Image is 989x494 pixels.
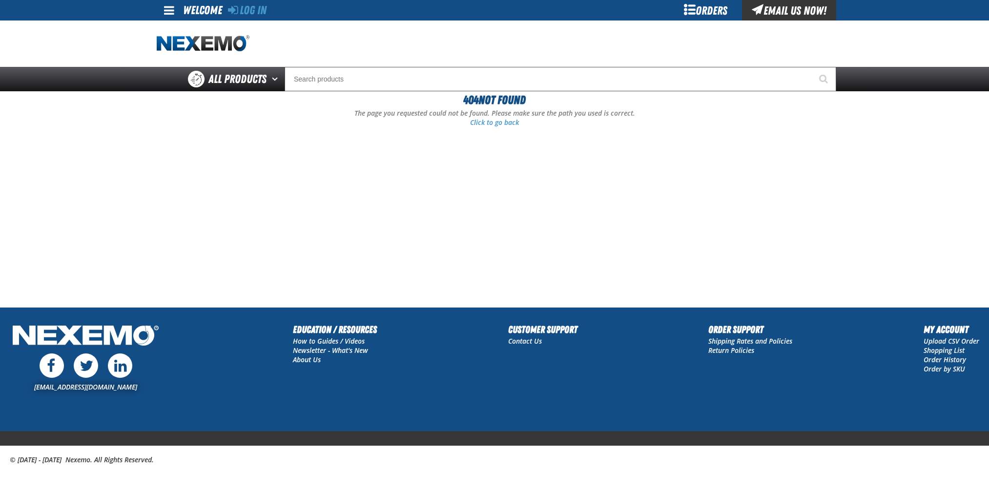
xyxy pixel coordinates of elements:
[708,322,792,337] h2: Order Support
[508,336,542,346] a: Contact Us
[10,322,162,351] img: Nexemo Logo
[924,322,979,337] h2: My Account
[508,322,577,337] h2: Customer Support
[157,91,832,109] h1: Not Found
[293,346,368,355] a: Newsletter - What's New
[157,35,249,52] a: Home
[34,382,137,391] a: [EMAIL_ADDRESS][DOMAIN_NAME]
[812,67,836,91] button: Start Searching
[293,322,377,337] h2: Education / Resources
[708,346,754,355] a: Return Policies
[268,67,285,91] button: Open All Products pages
[708,336,792,346] a: Shipping Rates and Policies
[463,93,478,107] span: 404
[924,364,965,373] a: Order by SKU
[285,67,836,91] input: Search
[157,35,249,52] img: Nexemo logo
[470,118,519,127] a: Click to go back
[208,70,267,88] span: All Products
[293,336,365,346] a: How to Guides / Videos
[157,109,832,118] p: The page you requested could not be found. Please make sure the path you used is correct.
[228,3,267,17] a: Log In
[924,346,965,355] a: Shopping List
[924,355,966,364] a: Order History
[924,336,979,346] a: Upload CSV Order
[293,355,321,364] a: About Us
